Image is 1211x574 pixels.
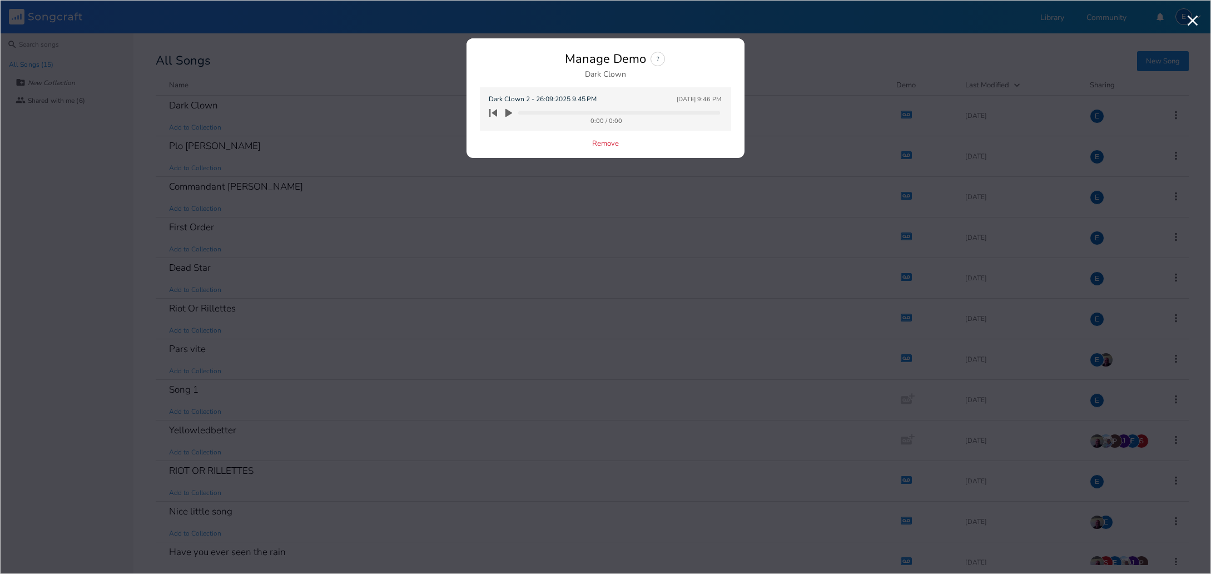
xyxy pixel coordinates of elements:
[651,52,665,66] div: ?
[677,96,721,102] div: [DATE] 9:46 PM
[585,71,626,78] div: Dark Clown
[492,118,720,124] div: 0:00 / 0:00
[565,53,646,65] div: Manage Demo
[592,140,619,149] button: Remove
[489,94,597,105] span: Dark Clown 2 - 26:09:2025 9.45 PM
